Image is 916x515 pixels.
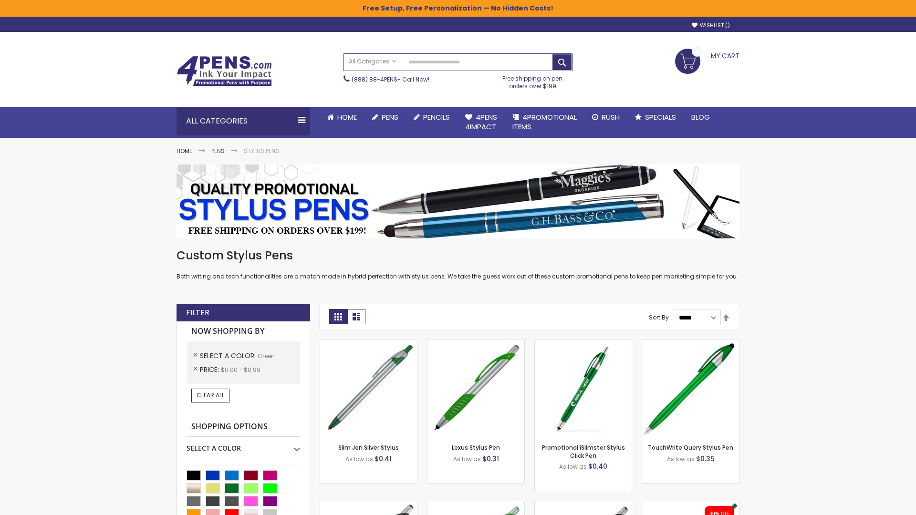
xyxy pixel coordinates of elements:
[427,340,524,437] img: Lexus Stylus Pen-Green
[320,107,364,128] a: Home
[584,107,627,128] a: Rush
[375,454,392,463] span: $0.41
[667,455,695,463] span: As low as
[645,112,676,122] span: Specials
[535,340,632,437] img: Promotional iSlimster Stylus Click Pen-Green
[406,107,458,128] a: Pencils
[177,248,739,263] h1: Custom Stylus Pens
[244,147,279,155] strong: Stylus Pens
[382,112,398,122] span: Pens
[345,455,373,463] span: As low as
[648,443,733,452] a: TouchWrite Query Stylus Pen
[453,455,481,463] span: As low as
[364,107,406,128] a: Pens
[186,308,209,318] strong: Filter
[542,443,625,459] a: Promotional iSlimster Stylus Click Pen
[691,112,710,122] span: Blog
[452,443,500,452] a: Lexus Stylus Pen
[337,112,357,122] span: Home
[344,54,401,70] a: All Categories
[349,58,396,65] span: All Categories
[684,107,718,128] a: Blog
[320,501,417,509] a: Boston Stylus Pen-Green
[211,147,225,155] a: Pens
[177,147,192,155] a: Home
[258,352,275,360] span: Green
[505,107,584,138] a: 4PROMOTIONALITEMS
[177,56,272,86] img: 4Pens Custom Pens and Promotional Products
[465,112,497,132] span: 4Pens 4impact
[642,340,739,437] img: TouchWrite Query Stylus Pen-Green
[423,112,450,122] span: Pencils
[696,454,715,463] span: $0.35
[559,463,587,471] span: As low as
[602,112,620,122] span: Rush
[588,462,607,471] span: $0.40
[649,313,669,321] label: Sort By
[627,107,684,128] a: Specials
[535,501,632,509] a: Lexus Metallic Stylus Pen-Green
[200,351,258,360] span: Select A Color
[427,501,524,509] a: Boston Silver Stylus Pen-Green
[187,417,300,437] strong: Shopping Options
[191,389,229,402] a: Clear All
[187,321,300,341] strong: Now Shopping by
[177,107,310,135] div: All Categories
[187,437,300,453] div: Select A Color
[338,443,399,452] a: Slim Jen Silver Stylus
[493,71,573,90] div: Free shipping on pen orders over $199
[197,391,224,399] span: Clear All
[642,340,739,348] a: TouchWrite Query Stylus Pen-Green
[352,75,429,83] span: - Call Now!
[535,340,632,348] a: Promotional iSlimster Stylus Click Pen-Green
[642,501,739,509] a: iSlimster II - Full Color-Green
[352,75,397,83] a: (888) 88-4PENS
[329,309,347,324] strong: Grid
[221,366,260,374] span: $0.00 - $0.99
[482,454,499,463] span: $0.31
[692,22,730,29] a: Wishlist
[177,248,739,281] div: Both writing and tech functionalities are a match made in hybrid perfection with stylus pens. We ...
[512,112,577,132] span: 4PROMOTIONAL ITEMS
[177,165,739,238] img: Stylus Pens
[320,340,417,437] img: Slim Jen Silver Stylus-Green
[200,365,221,374] span: Price
[427,340,524,348] a: Lexus Stylus Pen-Green
[458,107,505,138] a: 4Pens4impact
[320,340,417,348] a: Slim Jen Silver Stylus-Green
